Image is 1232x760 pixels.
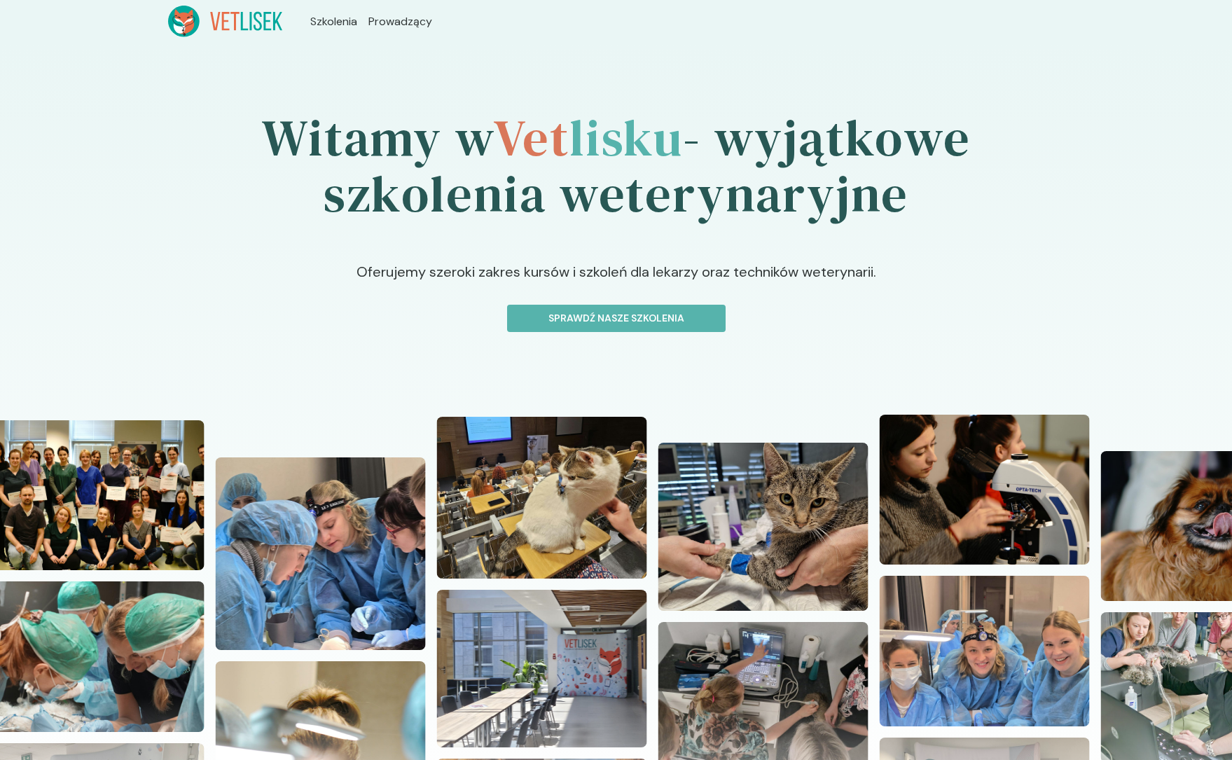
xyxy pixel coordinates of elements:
[493,103,569,172] span: Vet
[519,311,714,326] p: Sprawdź nasze szkolenia
[205,261,1027,305] p: Oferujemy szeroki zakres kursów i szkoleń dla lekarzy oraz techników weterynarii.
[437,417,647,579] img: Z2WOx5bqstJ98vaI_20240512_101618.jpg
[507,305,726,332] button: Sprawdź nasze szkolenia
[216,457,426,650] img: Z2WOzZbqstJ98vaN_20241110_112957.jpg
[168,71,1065,261] h1: Witamy w - wyjątkowe szkolenia weterynaryjne
[569,103,683,172] span: lisku
[880,415,1090,565] img: Z2WOrpbqstJ98vaB_DSC04907.JPG
[310,13,357,30] a: Szkolenia
[437,590,647,747] img: Z2WOxZbqstJ98vaH_20240608_122030.jpg
[368,13,432,30] a: Prowadzący
[658,443,868,611] img: Z2WOuJbqstJ98vaF_20221127_125425.jpg
[880,576,1090,726] img: Z2WOopbqstJ98vZ9_20241110_112622.jpg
